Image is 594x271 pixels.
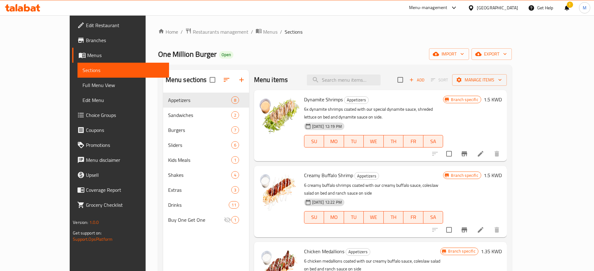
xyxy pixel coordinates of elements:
a: Coupons [72,123,169,138]
h6: 1.35 KWD [481,247,502,256]
span: SU [307,137,322,146]
div: Shakes4 [163,167,249,182]
span: 8 [232,97,239,103]
h6: 1.5 KWD [484,95,502,104]
span: Grocery Checklist [86,201,164,209]
span: 1 [232,217,239,223]
button: FR [403,211,423,224]
a: Edit menu item [477,226,484,234]
a: Choice Groups [72,108,169,123]
a: Full Menu View [77,78,169,93]
li: / [181,28,183,36]
div: items [231,216,239,224]
span: Get support on: [73,229,102,237]
div: Kids Meals [168,156,231,164]
div: Sliders [168,141,231,149]
span: Add [408,76,425,84]
div: items [231,111,239,119]
div: Buy One Get One [168,216,224,224]
span: Menus [87,51,164,59]
span: FR [406,213,421,222]
input: search [307,75,381,85]
span: Sections [285,28,302,36]
span: Extras [168,186,231,194]
button: TH [384,211,404,224]
button: Add section [234,72,249,87]
a: Promotions [72,138,169,152]
button: TU [344,211,364,224]
span: Choice Groups [86,111,164,119]
span: Branch specific [448,172,481,178]
li: / [280,28,282,36]
span: 1.0.0 [89,218,99,226]
span: TH [386,137,401,146]
button: Manage items [452,74,507,86]
div: Drinks11 [163,197,249,212]
button: TH [384,135,404,148]
div: items [231,186,239,194]
span: Coupons [86,126,164,134]
span: WE [366,137,381,146]
span: One Million Burger [158,47,217,61]
span: Appetizers [355,172,379,180]
span: [DATE] 12:22 PM [310,199,344,205]
div: Menu-management [409,4,447,12]
button: WE [364,135,384,148]
span: export [477,50,507,58]
span: 11 [229,202,238,208]
span: 2 [232,112,239,118]
a: Grocery Checklist [72,197,169,212]
span: Sections [82,66,164,74]
div: Sandwiches2 [163,108,249,123]
button: FR [403,135,423,148]
button: Branch-specific-item [457,222,472,237]
span: Upsell [86,171,164,179]
svg: Inactive section [224,216,231,224]
span: TH [386,213,401,222]
span: Select to update [442,223,456,236]
nav: breadcrumb [158,28,512,36]
span: TU [347,137,362,146]
a: Sections [77,63,169,78]
h2: Menu items [254,75,288,85]
button: Branch-specific-item [457,146,472,161]
div: Appetizers [168,96,231,104]
a: Edit Menu [77,93,169,108]
span: Sandwiches [168,111,231,119]
div: items [231,141,239,149]
div: [GEOGRAPHIC_DATA] [477,4,518,11]
a: Menus [256,28,277,36]
a: Restaurants management [185,28,248,36]
div: Burgers7 [163,123,249,138]
span: MO [327,213,342,222]
span: 7 [232,127,239,133]
a: Support.OpsPlatform [73,235,112,243]
span: TU [347,213,362,222]
a: Upsell [72,167,169,182]
div: items [231,171,239,179]
div: items [231,156,239,164]
span: Dynamite Shrimps [304,95,343,104]
span: 4 [232,172,239,178]
p: 6 creamy buffalo shrimps coated with our creamy buffalo sauce, coleslaw salad on bed and ranch sa... [304,181,443,197]
span: Drinks [168,201,229,209]
button: MO [324,135,344,148]
li: / [251,28,253,36]
span: MO [327,137,342,146]
a: Coverage Report [72,182,169,197]
span: Burgers [168,126,231,134]
span: Branch specific [446,248,478,254]
span: Version: [73,218,88,226]
span: Branches [86,36,164,44]
span: Menus [263,28,277,36]
span: Chicken Medallions [304,247,344,256]
button: SU [304,135,324,148]
button: MO [324,211,344,224]
button: delete [489,222,504,237]
span: Select to update [442,147,456,160]
div: Shakes [168,171,231,179]
nav: Menu sections [163,90,249,230]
